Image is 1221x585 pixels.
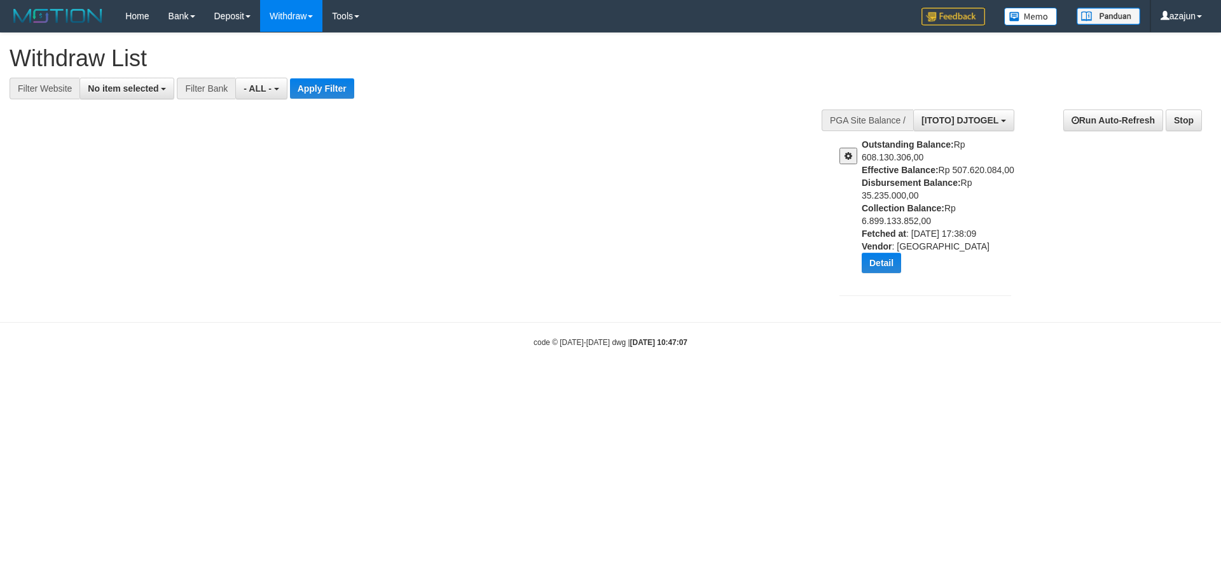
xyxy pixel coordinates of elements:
[88,83,158,94] span: No item selected
[862,203,944,213] b: Collection Balance:
[1077,8,1140,25] img: panduan.png
[822,109,913,131] div: PGA Site Balance /
[10,6,106,25] img: MOTION_logo.png
[630,338,687,347] strong: [DATE] 10:47:07
[1166,109,1202,131] a: Stop
[79,78,174,99] button: No item selected
[235,78,287,99] button: - ALL -
[862,178,961,188] b: Disbursement Balance:
[1004,8,1058,25] img: Button%20Memo.svg
[177,78,235,99] div: Filter Bank
[862,229,906,239] b: Fetched at
[290,78,354,99] button: Apply Filter
[862,138,1021,283] div: Rp 608.130.306,00 Rp 507.620.084,00 Rp 35.235.000,00 Rp 6.899.133.852,00 : [DATE] 17:38:09 : [GEO...
[10,46,801,71] h1: Withdraw List
[921,115,998,125] span: [ITOTO] DJTOGEL
[534,338,687,347] small: code © [DATE]-[DATE] dwg |
[913,109,1014,131] button: [ITOTO] DJTOGEL
[862,165,939,175] b: Effective Balance:
[10,78,79,99] div: Filter Website
[921,8,985,25] img: Feedback.jpg
[862,139,954,150] b: Outstanding Balance:
[862,253,901,273] button: Detail
[862,241,892,251] b: Vendor
[1063,109,1163,131] a: Run Auto-Refresh
[244,83,272,94] span: - ALL -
